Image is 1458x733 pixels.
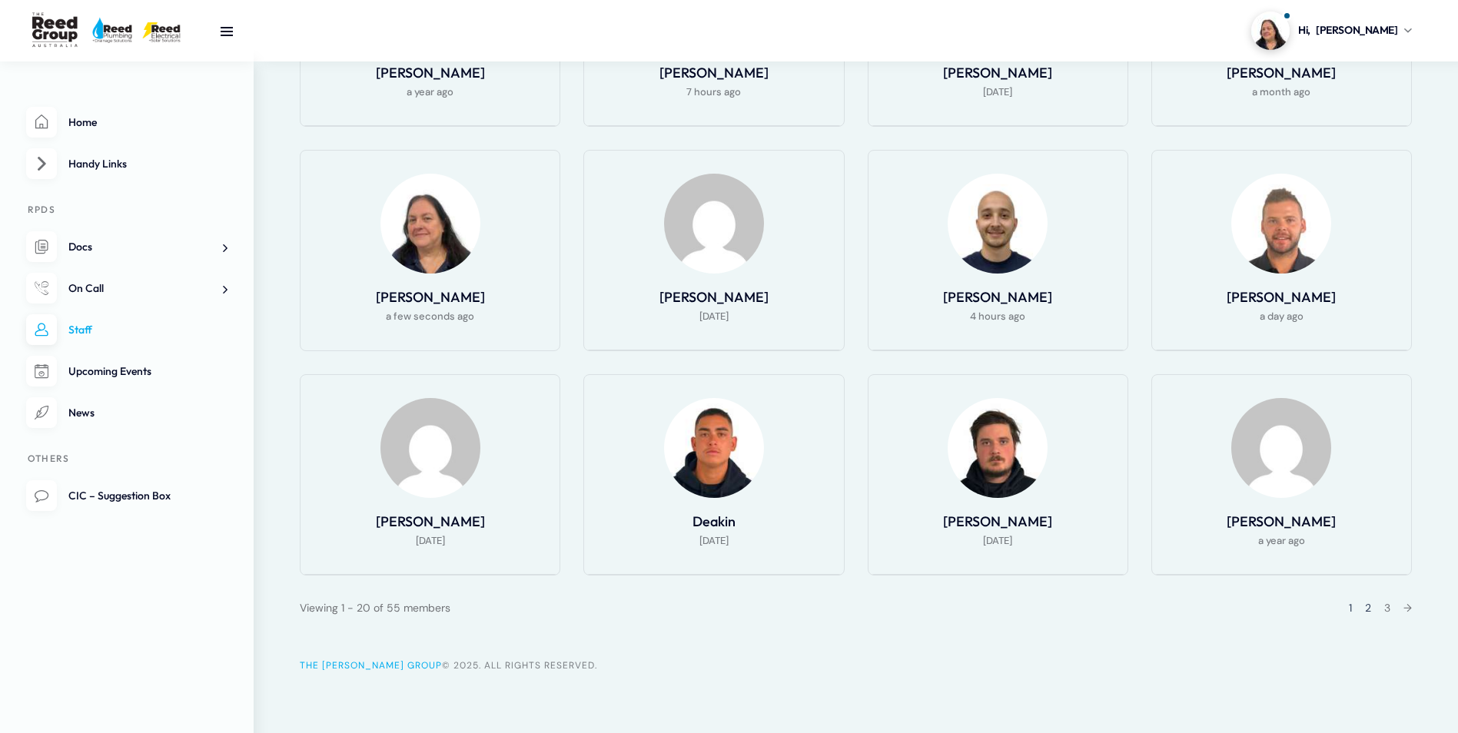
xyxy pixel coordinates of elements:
[1298,22,1310,38] span: Hi,
[1403,601,1412,615] a: →
[1365,601,1371,615] a: 2
[300,656,1412,675] div: © 2025. All Rights Reserved.
[1258,532,1305,550] span: a year ago
[943,512,1052,530] a: [PERSON_NAME]
[1316,22,1398,38] span: [PERSON_NAME]
[380,398,480,498] img: Profile Photo
[692,512,736,530] a: Deakin
[1227,64,1336,81] a: [PERSON_NAME]
[416,532,445,550] span: [DATE]
[664,398,764,498] img: Profile Photo
[1384,601,1390,615] a: 3
[300,659,442,672] a: The [PERSON_NAME] Group
[943,288,1052,306] a: [PERSON_NAME]
[659,64,769,81] a: [PERSON_NAME]
[1227,288,1336,306] a: [PERSON_NAME]
[948,174,1048,274] img: Profile Photo
[686,83,741,101] span: 7 hours ago
[1227,512,1336,530] a: [PERSON_NAME]
[659,288,769,306] a: [PERSON_NAME]
[948,398,1048,498] img: Profile Photo
[970,307,1025,326] span: 4 hours ago
[983,532,1012,550] span: [DATE]
[376,288,485,306] a: [PERSON_NAME]
[380,174,480,274] img: Profile Photo
[1252,83,1310,101] span: a month ago
[699,307,729,326] span: [DATE]
[943,64,1052,81] a: [PERSON_NAME]
[1251,12,1290,50] img: Profile picture of Carmen Montalto
[664,174,764,274] img: Profile Photo
[376,64,485,81] a: [PERSON_NAME]
[1231,398,1331,498] img: Profile Photo
[386,307,474,326] span: a few seconds ago
[407,83,453,101] span: a year ago
[1260,307,1304,326] span: a day ago
[376,512,485,530] a: [PERSON_NAME]
[1251,12,1412,50] a: Profile picture of Carmen MontaltoHi,[PERSON_NAME]
[983,83,1012,101] span: [DATE]
[300,599,450,617] div: Viewing 1 - 20 of 55 members
[699,532,729,550] span: [DATE]
[1349,601,1352,615] span: 1
[1231,174,1331,274] img: Profile Photo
